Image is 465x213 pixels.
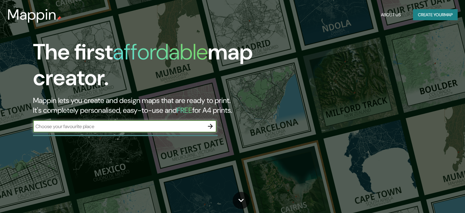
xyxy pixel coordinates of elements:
iframe: Help widget launcher [411,189,458,206]
h2: Mappin lets you create and design maps that are ready to print. It's completely personalised, eas... [33,96,266,115]
h1: affordable [113,38,208,66]
img: mappin-pin [57,16,61,21]
button: Create yourmap [413,9,458,21]
h5: FREE [177,105,192,115]
input: Choose your favourite place [33,123,204,130]
h1: The first map creator. [33,39,266,96]
h3: Mappin [7,6,57,23]
button: About Us [378,9,403,21]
